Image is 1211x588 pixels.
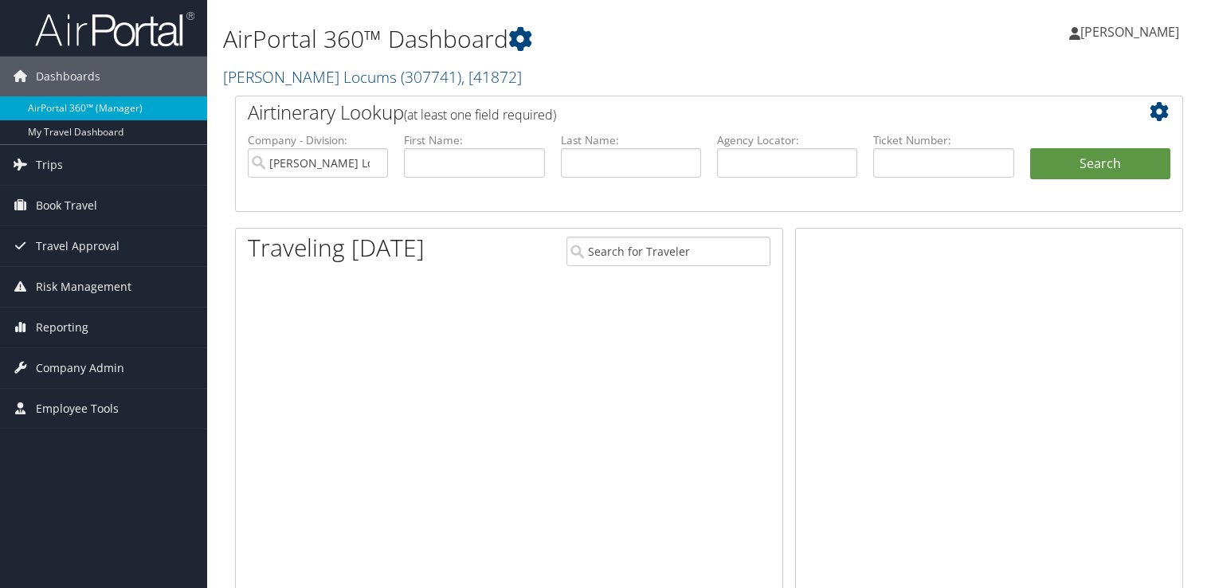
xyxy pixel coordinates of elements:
span: Book Travel [36,186,97,225]
button: Search [1030,148,1170,180]
span: ( 307741 ) [401,66,461,88]
a: [PERSON_NAME] Locums [223,66,522,88]
span: [PERSON_NAME] [1080,23,1179,41]
span: Risk Management [36,267,131,307]
label: Company - Division: [248,132,388,148]
input: Search for Traveler [566,237,770,266]
label: Agency Locator: [717,132,857,148]
label: First Name: [404,132,544,148]
span: Reporting [36,308,88,347]
a: [PERSON_NAME] [1069,8,1195,56]
span: Trips [36,145,63,185]
span: Employee Tools [36,389,119,429]
label: Ticket Number: [873,132,1013,148]
img: airportal-logo.png [35,10,194,48]
h1: Traveling [DATE] [248,231,425,265]
span: Dashboards [36,57,100,96]
span: (at least one field required) [404,106,556,123]
span: Travel Approval [36,226,120,266]
h1: AirPortal 360™ Dashboard [223,22,871,56]
h2: Airtinerary Lookup [248,99,1091,126]
label: Last Name: [561,132,701,148]
span: , [ 41872 ] [461,66,522,88]
span: Company Admin [36,348,124,388]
